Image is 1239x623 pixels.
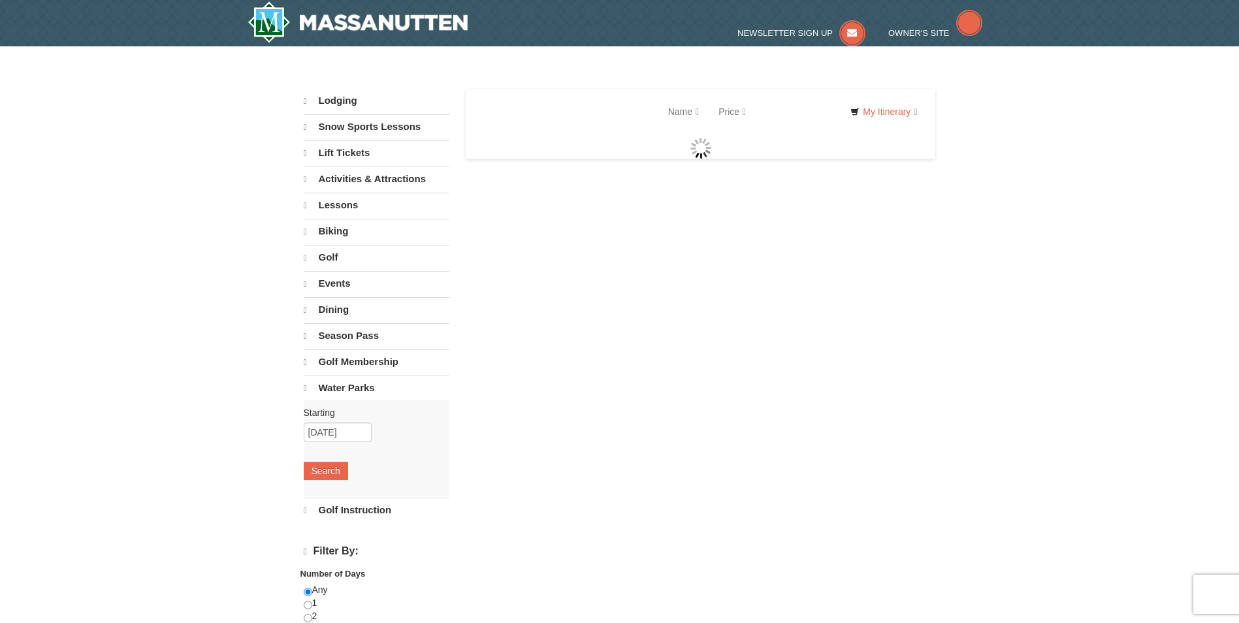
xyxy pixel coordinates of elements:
[842,102,925,121] a: My Itinerary
[300,569,366,579] strong: Number of Days
[304,167,449,191] a: Activities & Attractions
[304,545,449,558] h4: Filter By:
[304,245,449,270] a: Golf
[888,28,982,38] a: Owner's Site
[888,28,950,38] span: Owner's Site
[304,219,449,244] a: Biking
[248,1,468,43] a: Massanutten Resort
[304,498,449,522] a: Golf Instruction
[304,349,449,374] a: Golf Membership
[304,89,449,113] a: Lodging
[737,28,865,38] a: Newsletter Sign Up
[304,271,449,296] a: Events
[304,323,449,348] a: Season Pass
[690,138,711,159] img: wait gif
[304,193,449,217] a: Lessons
[304,140,449,165] a: Lift Tickets
[658,99,709,125] a: Name
[248,1,468,43] img: Massanutten Resort Logo
[304,297,449,322] a: Dining
[304,406,440,419] label: Starting
[709,99,756,125] a: Price
[304,114,449,139] a: Snow Sports Lessons
[737,28,833,38] span: Newsletter Sign Up
[304,462,348,480] button: Search
[304,375,449,400] a: Water Parks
